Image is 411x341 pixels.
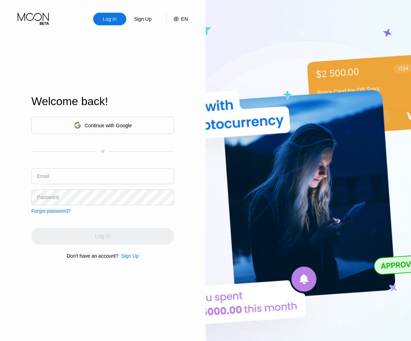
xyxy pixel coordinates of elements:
[31,208,71,214] div: Forgot password?
[31,95,174,108] div: Welcome back!
[93,13,126,25] div: Log In
[101,149,105,154] div: or
[102,15,117,22] div: Log In
[181,16,188,22] div: EN
[133,15,152,22] div: Sign Up
[37,194,58,200] div: Password
[118,253,139,259] div: Sign Up
[121,253,139,259] div: Sign Up
[85,123,132,128] div: Continue with Google
[166,13,188,25] div: EN
[31,117,174,134] div: Continue with Google
[67,253,118,259] div: Don't have an account?
[37,173,49,179] div: Email
[126,13,159,25] div: Sign Up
